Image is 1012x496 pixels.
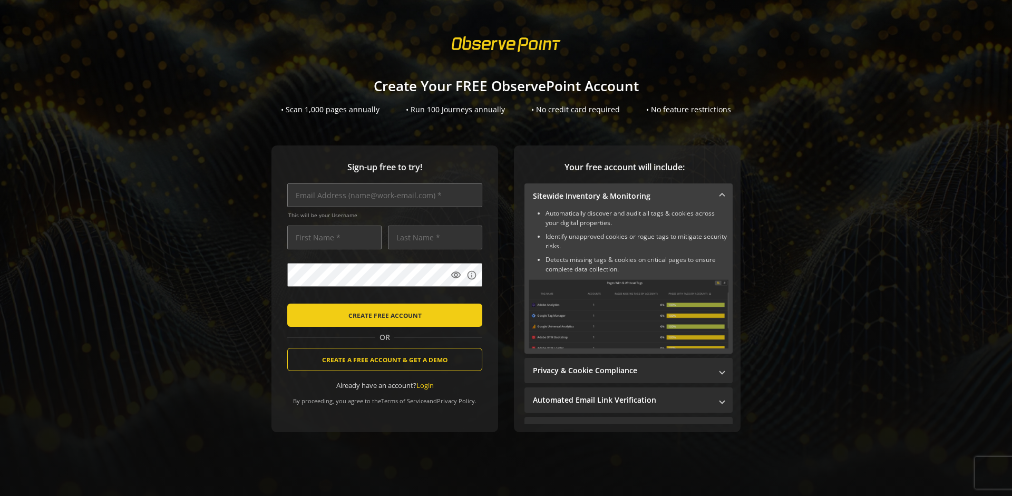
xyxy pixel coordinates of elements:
[524,209,733,354] div: Sitewide Inventory & Monitoring
[646,104,731,115] div: • No feature restrictions
[533,365,712,376] mat-panel-title: Privacy & Cookie Compliance
[388,226,482,249] input: Last Name *
[406,104,505,115] div: • Run 100 Journeys annually
[533,191,712,201] mat-panel-title: Sitewide Inventory & Monitoring
[348,306,422,325] span: CREATE FREE ACCOUNT
[466,270,477,280] mat-icon: info
[287,381,482,391] div: Already have an account?
[546,209,728,228] li: Automatically discover and audit all tags & cookies across your digital properties.
[531,104,620,115] div: • No credit card required
[524,183,733,209] mat-expansion-panel-header: Sitewide Inventory & Monitoring
[437,397,475,405] a: Privacy Policy
[287,183,482,207] input: Email Address (name@work-email.com) *
[416,381,434,390] a: Login
[381,397,426,405] a: Terms of Service
[451,270,461,280] mat-icon: visibility
[287,161,482,173] span: Sign-up free to try!
[524,358,733,383] mat-expansion-panel-header: Privacy & Cookie Compliance
[375,332,394,343] span: OR
[546,255,728,274] li: Detects missing tags & cookies on critical pages to ensure complete data collection.
[287,390,482,405] div: By proceeding, you agree to the and .
[281,104,379,115] div: • Scan 1,000 pages annually
[529,279,728,348] img: Sitewide Inventory & Monitoring
[524,417,733,442] mat-expansion-panel-header: Performance Monitoring with Web Vitals
[533,395,712,405] mat-panel-title: Automated Email Link Verification
[287,226,382,249] input: First Name *
[322,350,447,369] span: CREATE A FREE ACCOUNT & GET A DEMO
[287,348,482,371] button: CREATE A FREE ACCOUNT & GET A DEMO
[524,161,725,173] span: Your free account will include:
[524,387,733,413] mat-expansion-panel-header: Automated Email Link Verification
[288,211,482,219] span: This will be your Username
[287,304,482,327] button: CREATE FREE ACCOUNT
[546,232,728,251] li: Identify unapproved cookies or rogue tags to mitigate security risks.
